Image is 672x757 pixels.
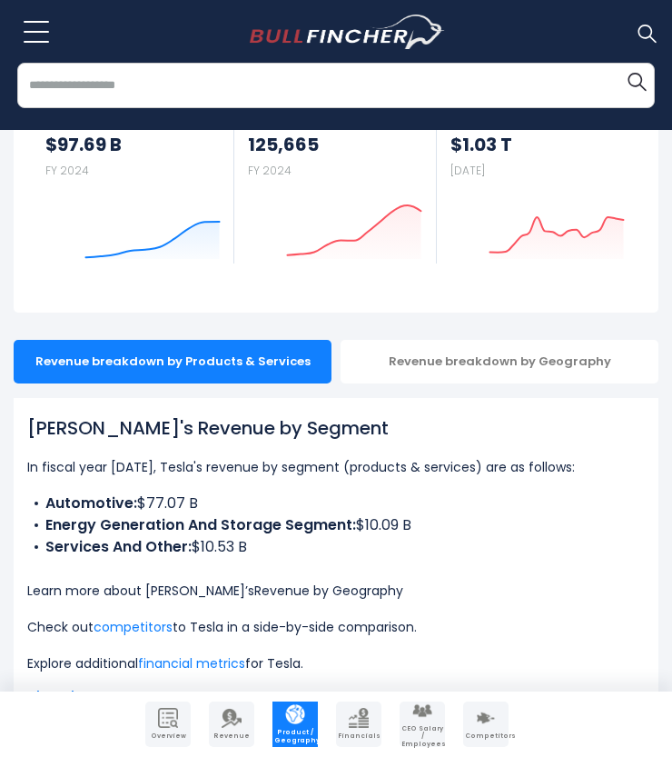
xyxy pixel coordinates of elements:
a: Employees 125,665 FY 2024 [234,92,435,264]
a: competitors [94,618,173,636]
div: Revenue breakdown by Geography [341,340,658,383]
a: financial metrics [138,654,245,672]
a: Company Employees [400,702,445,747]
b: Services And Other: [45,536,192,557]
b: Energy Generation And Storage Segment: [45,514,356,535]
strong: $97.69 B [45,133,221,156]
span: Product / Geography [274,729,316,744]
span: Financials [338,732,380,740]
li: $77.07 B [27,493,645,514]
h1: [PERSON_NAME]'s Revenue by Segment [27,414,645,442]
div: Revenue breakdown by Products & Services [14,340,331,383]
span: Competitors [465,732,507,740]
a: Company Revenue [209,702,254,747]
strong: $1.03 T [450,133,625,156]
p: Check out to Tesla in a side-by-side comparison. [27,616,645,638]
img: bullfincher logo [250,15,445,49]
a: Company Product/Geography [272,702,318,747]
a: Revenue $97.69 B FY 2024 [32,92,234,264]
li: $10.09 B [27,514,645,536]
a: Revenue by Geography [254,582,403,600]
button: Search [618,63,655,99]
p: In fiscal year [DATE], Tesla's revenue by segment (products & services) are as follows: [27,456,645,478]
small: [DATE] [450,163,485,178]
b: Automotive: [45,493,137,513]
span: Show less [27,686,645,708]
small: FY 2024 [248,163,292,178]
p: Learn more about [PERSON_NAME]’s [27,580,645,602]
a: Market Capitalization $1.03 T [DATE] [437,92,638,264]
span: Revenue [211,732,252,740]
a: Company Overview [145,702,191,747]
a: Company Financials [336,702,381,747]
a: Go to homepage [250,15,445,49]
a: Company Competitors [463,702,509,747]
small: FY 2024 [45,163,89,178]
p: Explore additional for Tesla. [27,652,645,674]
span: CEO Salary / Employees [401,725,443,748]
strong: 125,665 [248,133,421,156]
span: Overview [147,732,189,740]
li: $10.53 B [27,536,645,558]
